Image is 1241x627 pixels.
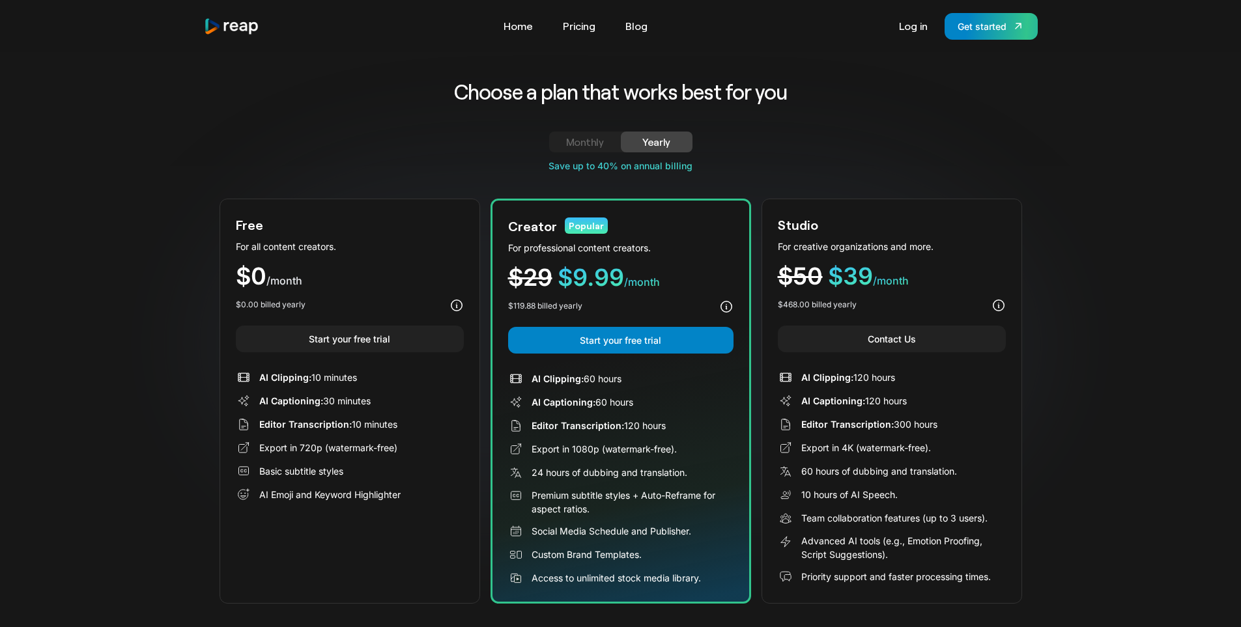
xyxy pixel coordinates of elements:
div: 30 minutes [259,394,371,408]
h2: Choose a plan that works best for you [352,78,889,105]
div: $0 [236,264,464,288]
span: $9.99 [558,263,624,292]
span: AI Clipping: [532,373,584,384]
div: Access to unlimited stock media library. [532,571,701,585]
div: 60 hours [532,395,633,409]
a: Start your free trial [236,326,464,352]
span: $29 [508,263,552,292]
div: 120 hours [801,394,907,408]
a: Blog [619,16,654,36]
div: Social Media Schedule and Publisher. [532,524,691,538]
div: Basic subtitle styles [259,464,343,478]
div: For creative organizations and more. [778,240,1006,253]
span: $39 [828,262,873,290]
div: Export in 4K (watermark-free). [801,441,931,454]
div: Export in 1080p (watermark-free). [532,442,677,456]
a: Get started [945,13,1038,40]
div: Export in 720p (watermark-free) [259,441,397,454]
div: Creator [508,216,557,236]
div: Save up to 40% on annual billing [220,159,1022,173]
span: AI Captioning: [259,395,323,406]
div: Studio [778,215,818,234]
div: $0.00 billed yearly [236,299,306,311]
div: 60 hours [532,372,621,385]
div: Get started [958,20,1006,33]
span: Editor Transcription: [801,419,894,430]
div: Team collaboration features (up to 3 users). [801,511,988,525]
div: For professional content creators. [508,241,734,255]
a: Contact Us [778,326,1006,352]
a: home [204,18,260,35]
span: AI Clipping: [259,372,311,383]
span: /month [873,274,909,287]
div: Monthly [565,134,605,150]
span: Editor Transcription: [259,419,352,430]
span: Editor Transcription: [532,420,624,431]
div: For all content creators. [236,240,464,253]
a: Pricing [556,16,602,36]
div: AI Emoji and Keyword Highlighter [259,488,401,501]
div: $119.88 billed yearly [508,300,582,312]
div: 10 minutes [259,370,357,384]
span: AI Clipping: [801,372,853,383]
img: reap logo [204,18,260,35]
div: Premium subtitle styles + Auto-Reframe for aspect ratios. [532,488,734,516]
div: 24 hours of dubbing and translation. [532,466,687,479]
div: Yearly [636,134,677,150]
div: Free [236,215,263,234]
span: /month [624,275,660,288]
div: 120 hours [532,419,666,432]
a: Log in [892,16,934,36]
span: $50 [778,262,823,290]
a: Home [497,16,539,36]
div: Custom Brand Templates. [532,548,642,561]
div: 60 hours of dubbing and translation. [801,464,957,478]
a: Start your free trial [508,327,734,354]
div: Priority support and faster processing times. [801,570,991,583]
div: $468.00 billed yearly [778,299,857,311]
span: AI Captioning: [532,397,595,408]
div: 10 hours of AI Speech. [801,488,898,501]
div: 300 hours [801,417,937,431]
div: 120 hours [801,370,895,384]
div: Popular [565,217,608,234]
span: AI Captioning: [801,395,865,406]
span: /month [266,274,302,287]
div: 10 minutes [259,417,397,431]
div: Advanced AI tools (e.g., Emotion Proofing, Script Suggestions). [801,534,1006,561]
